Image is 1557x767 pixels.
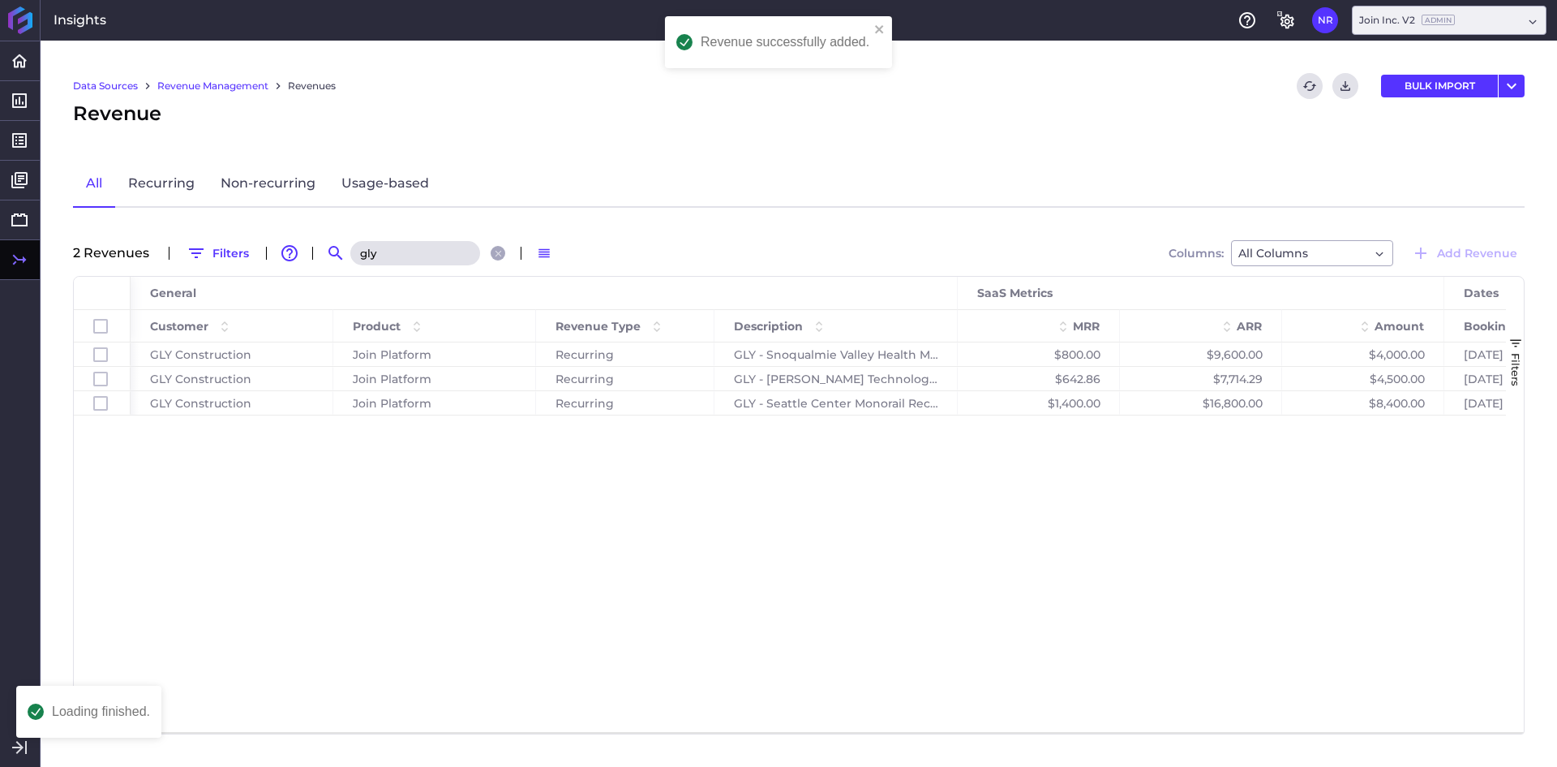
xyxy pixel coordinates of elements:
ins: Admin [1422,15,1455,25]
a: Non-recurring [208,161,328,208]
div: Dropdown select [1231,240,1393,266]
button: General Settings [1273,7,1299,33]
a: Usage-based [328,161,442,208]
span: Filters [1509,353,1522,386]
a: Revenue Management [157,79,268,93]
a: Recurring [115,161,208,208]
div: Loading finished. [52,705,150,718]
button: User Menu [1312,7,1338,33]
button: Search by [323,240,349,266]
div: 2 Revenue s [73,247,159,260]
button: Refresh [1297,73,1323,99]
button: BULK IMPORT [1381,75,1498,97]
a: Revenues [288,79,336,93]
a: Data Sources [73,79,138,93]
button: close [874,23,886,38]
div: Dropdown select [1352,6,1546,35]
button: Download [1332,73,1358,99]
button: Filters [179,240,256,266]
div: Join Inc. V2 [1359,13,1455,28]
div: Revenue successfully added. [701,36,869,49]
button: User Menu [1499,75,1525,97]
span: Revenue [73,99,161,128]
button: Close search [491,246,505,261]
span: Columns: [1169,248,1224,259]
button: Help [1234,7,1260,33]
a: All [73,161,115,208]
span: All Columns [1238,243,1308,263]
